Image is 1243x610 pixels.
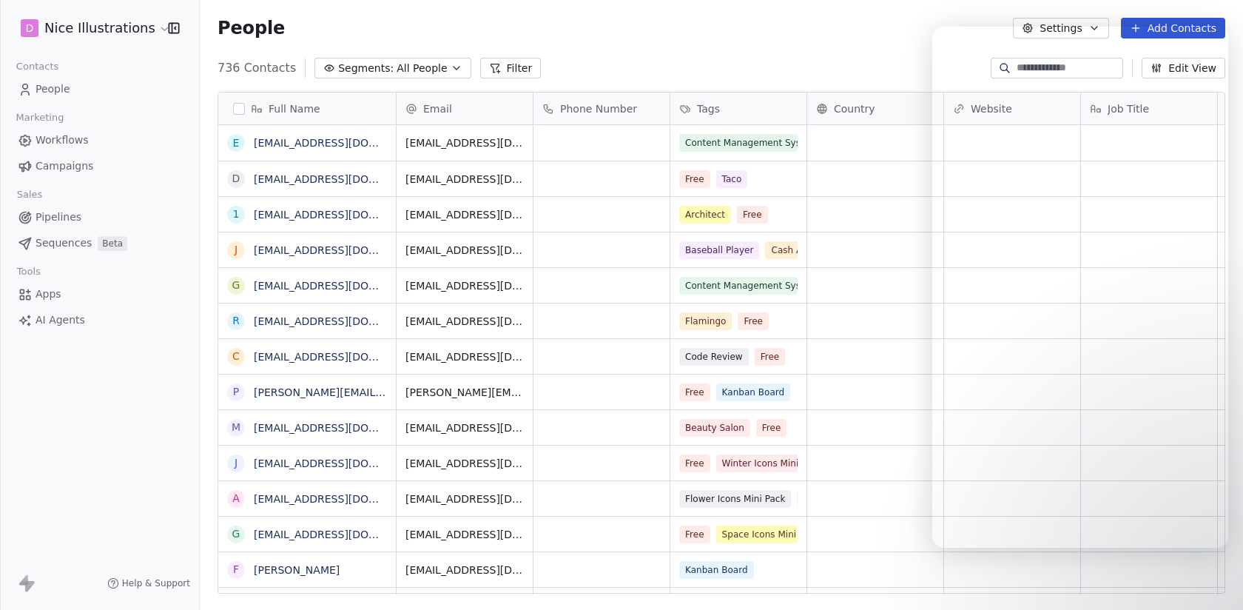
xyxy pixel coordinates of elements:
[755,348,786,366] span: Free
[269,101,320,116] span: Full Name
[405,527,524,542] span: [EMAIL_ADDRESS][DOMAIN_NAME]
[679,277,798,295] span: Content Management System
[254,386,607,398] a: [PERSON_NAME][EMAIL_ADDRESS][PERSON_NAME][DOMAIN_NAME]
[679,312,732,330] span: Flamingo
[254,280,435,292] a: [EMAIL_ADDRESS][DOMAIN_NAME]
[232,491,240,506] div: a
[232,171,240,187] div: d
[233,135,240,151] div: e
[834,101,875,116] span: Country
[36,286,61,302] span: Apps
[36,210,81,225] span: Pipelines
[405,135,524,150] span: [EMAIL_ADDRESS][DOMAIN_NAME]
[233,562,239,577] div: F
[232,313,240,329] div: r
[36,235,92,251] span: Sequences
[254,209,435,221] a: [EMAIL_ADDRESS][DOMAIN_NAME]
[679,526,710,543] span: Free
[405,385,524,400] span: [PERSON_NAME][EMAIL_ADDRESS][PERSON_NAME][DOMAIN_NAME]
[254,529,435,540] a: [EMAIL_ADDRESS][DOMAIN_NAME]
[218,125,397,594] div: grid
[12,205,187,229] a: Pipelines
[12,231,187,255] a: SequencesBeta
[36,133,89,148] span: Workflows
[36,312,85,328] span: AI Agents
[405,243,524,258] span: [EMAIL_ADDRESS][DOMAIN_NAME]
[405,420,524,435] span: [EMAIL_ADDRESS][DOMAIN_NAME]
[679,348,749,366] span: Code Review
[405,563,524,577] span: [EMAIL_ADDRESS][DOMAIN_NAME]
[679,241,759,259] span: Baseball Player
[12,282,187,306] a: Apps
[423,101,452,116] span: Email
[10,184,49,206] span: Sales
[232,526,240,542] div: g
[1193,560,1228,595] iframe: Intercom live chat
[807,93,943,124] div: Country
[679,170,710,188] span: Free
[716,455,828,472] span: Winter Icons Mini Pack
[10,107,70,129] span: Marketing
[254,315,435,327] a: [EMAIL_ADDRESS][DOMAIN_NAME]
[670,93,806,124] div: Tags
[254,351,435,363] a: [EMAIL_ADDRESS][DOMAIN_NAME]
[405,278,524,293] span: [EMAIL_ADDRESS][DOMAIN_NAME]
[716,383,791,401] span: Kanban Board
[397,61,447,76] span: All People
[232,420,240,435] div: m
[679,490,791,508] span: Flower Icons Mini Pack
[10,56,65,78] span: Contacts
[756,419,787,437] span: Free
[254,457,435,469] a: [EMAIL_ADDRESS][DOMAIN_NAME]
[44,19,155,38] span: Nice Illustrations
[405,492,524,506] span: [EMAIL_ADDRESS][DOMAIN_NAME]
[480,58,542,78] button: Filter
[254,422,435,434] a: [EMAIL_ADDRESS][DOMAIN_NAME]
[737,206,768,224] span: Free
[338,61,394,76] span: Segments:
[233,384,239,400] div: p
[254,244,435,256] a: [EMAIL_ADDRESS][DOMAIN_NAME]
[679,561,754,579] span: Kanban Board
[797,490,828,508] span: Free
[98,236,127,251] span: Beta
[122,577,190,589] span: Help & Support
[533,93,670,124] div: Phone Number
[1121,18,1225,38] button: Add Contacts
[716,170,748,188] span: Taco
[765,241,819,259] span: Cash App
[10,261,47,283] span: Tools
[36,81,70,97] span: People
[36,158,93,174] span: Campaigns
[679,383,710,401] span: Free
[1013,18,1108,38] button: Settings
[697,101,720,116] span: Tags
[679,419,750,437] span: Beauty Salon
[12,128,187,152] a: Workflows
[232,278,240,293] div: g
[218,59,296,77] span: 736 Contacts
[679,455,710,472] span: Free
[397,93,533,124] div: Email
[107,577,190,589] a: Help & Support
[560,101,637,116] span: Phone Number
[679,134,798,152] span: Content Management System
[18,16,158,41] button: DNice Illustrations
[233,207,240,222] div: 1
[232,349,240,364] div: c
[12,308,187,332] a: AI Agents
[405,207,524,222] span: [EMAIL_ADDRESS][DOMAIN_NAME]
[254,137,435,149] a: [EMAIL_ADDRESS][DOMAIN_NAME]
[12,154,187,178] a: Campaigns
[254,493,435,505] a: [EMAIL_ADDRESS][DOMAIN_NAME]
[218,93,396,124] div: Full Name
[405,314,524,329] span: [EMAIL_ADDRESS][DOMAIN_NAME]
[218,17,285,39] span: People
[405,349,524,364] span: [EMAIL_ADDRESS][DOMAIN_NAME]
[738,312,769,330] span: Free
[235,242,238,258] div: j
[405,456,524,471] span: [EMAIL_ADDRESS][DOMAIN_NAME]
[716,526,826,543] span: Space Icons Mini Pack
[12,77,187,101] a: People
[26,21,34,36] span: D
